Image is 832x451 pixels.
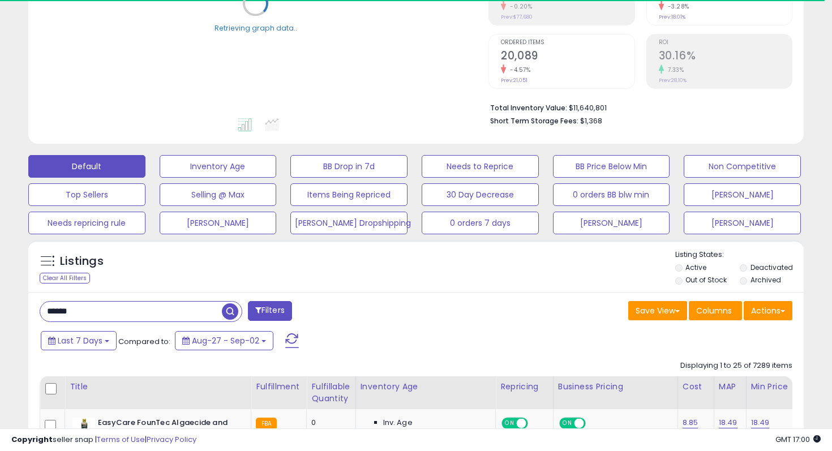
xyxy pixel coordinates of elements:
button: Top Sellers [28,183,145,206]
button: Selling @ Max [160,183,277,206]
button: [PERSON_NAME] [553,212,670,234]
div: Fulfillable Quantity [311,381,350,405]
span: Compared to: [118,336,170,347]
a: 18.49 [719,417,737,428]
div: seller snap | | [11,435,196,445]
small: Prev: 28.10% [659,77,687,84]
label: Active [685,263,706,272]
button: Default [28,155,145,178]
button: Non Competitive [684,155,801,178]
b: Short Term Storage Fees: [490,116,578,126]
label: Out of Stock [685,275,727,285]
button: [PERSON_NAME] Dropshipping [290,212,408,234]
button: 30 Day Decrease [422,183,539,206]
p: Listing States: [675,250,804,260]
button: [PERSON_NAME] [160,212,277,234]
div: Displaying 1 to 25 of 7289 items [680,360,792,371]
h2: 30.16% [659,49,792,65]
a: 18.49 [751,417,770,428]
div: Retrieving graph data.. [215,23,297,33]
div: Inventory Age [361,381,491,393]
div: MAP [719,381,741,393]
li: $11,640,801 [490,100,784,114]
button: Actions [744,301,792,320]
button: Last 7 Days [41,331,117,350]
small: -4.57% [506,66,530,74]
label: Deactivated [750,263,793,272]
span: 2025-09-10 17:00 GMT [775,434,821,445]
span: Ordered Items [501,40,634,46]
div: Min Price [751,381,809,393]
button: Filters [248,301,292,321]
b: Total Inventory Value: [490,103,567,113]
label: Archived [750,275,781,285]
span: ROI [659,40,792,46]
button: [PERSON_NAME] [684,183,801,206]
small: 7.33% [664,66,684,74]
h5: Listings [60,254,104,269]
button: Needs repricing rule [28,212,145,234]
div: Cost [683,381,709,393]
span: Columns [696,305,732,316]
small: Prev: $77,680 [501,14,533,20]
button: 0 orders BB blw min [553,183,670,206]
button: [PERSON_NAME] [684,212,801,234]
span: Aug-27 - Sep-02 [192,335,259,346]
div: Fulfillment [256,381,302,393]
button: Columns [689,301,742,320]
span: $1,368 [580,115,602,126]
button: BB Price Below Min [553,155,670,178]
h2: 20,089 [501,49,634,65]
a: 8.85 [683,417,698,428]
button: Items Being Repriced [290,183,408,206]
button: Needs to Reprice [422,155,539,178]
a: Terms of Use [97,434,145,445]
div: Title [70,381,246,393]
a: Privacy Policy [147,434,196,445]
small: Prev: 18.01% [659,14,685,20]
span: Last 7 Days [58,335,102,346]
div: Repricing [500,381,548,393]
button: BB Drop in 7d [290,155,408,178]
button: Inventory Age [160,155,277,178]
div: Clear All Filters [40,273,90,284]
button: 0 orders 7 days [422,212,539,234]
strong: Copyright [11,434,53,445]
small: Prev: 21,051 [501,77,527,84]
button: Save View [628,301,687,320]
small: -3.28% [664,2,689,11]
div: Business Pricing [558,381,673,393]
button: Aug-27 - Sep-02 [175,331,273,350]
small: -0.20% [506,2,532,11]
